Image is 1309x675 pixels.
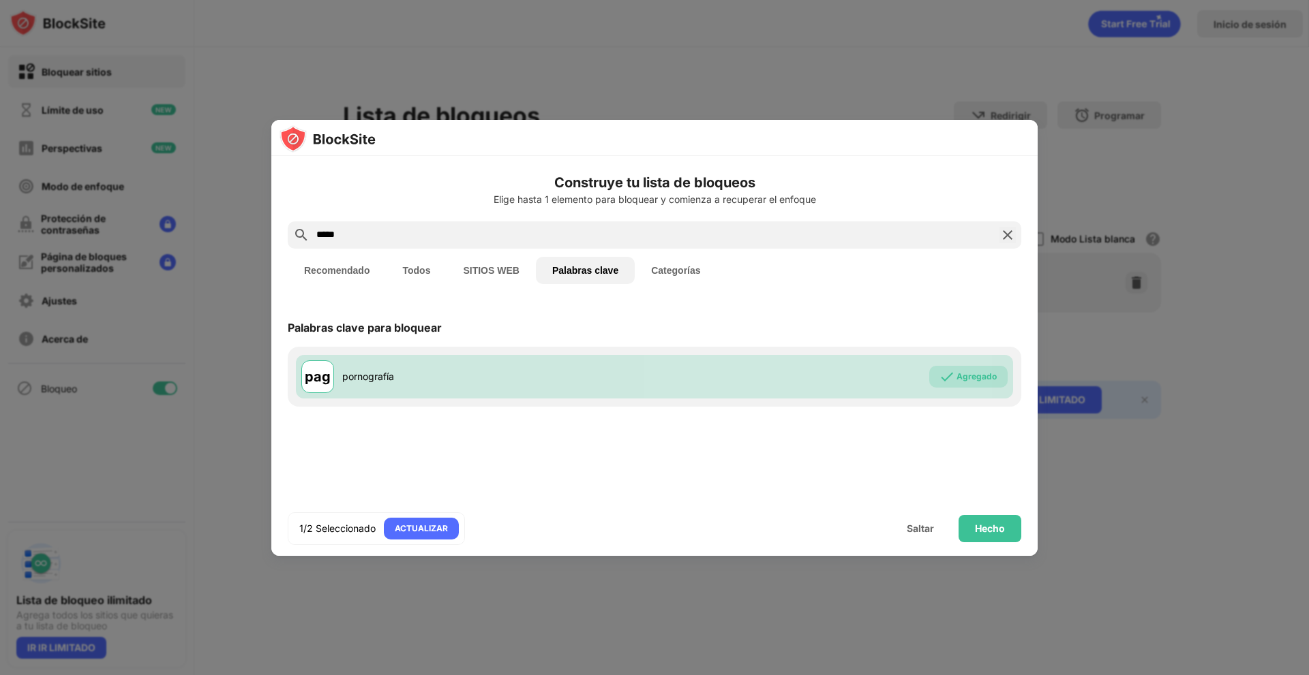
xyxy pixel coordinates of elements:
img: logo-blocksite.svg [280,125,376,153]
font: Construye tu lista de bloqueos [554,174,755,191]
button: Recomendado [288,257,386,284]
font: 1/2 Seleccionado [299,522,376,534]
font: pornografía [342,371,394,382]
font: Palabras clave [552,265,618,276]
button: SITIOS WEB [447,257,535,284]
font: pag [305,368,331,385]
img: buscar-cerrar [999,227,1016,243]
font: Hecho [975,522,1005,534]
font: SITIOS WEB [463,265,519,276]
font: Categorías [651,265,700,276]
font: Agregado [957,371,997,381]
font: Palabras clave para bloquear [288,321,442,334]
font: ACTUALIZAR [395,523,448,533]
button: Categorías [635,257,717,284]
font: Todos [402,265,430,276]
img: search.svg [293,227,310,243]
button: Palabras clave [536,257,635,284]
font: Elige hasta 1 elemento para bloquear y comienza a recuperar el enfoque [494,193,816,205]
font: Saltar [907,522,934,534]
button: Todos [386,257,447,284]
font: Recomendado [304,265,370,276]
